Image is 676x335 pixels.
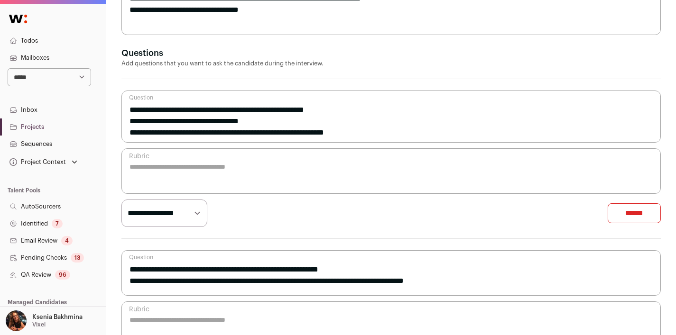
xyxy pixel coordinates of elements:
[121,60,661,67] p: Add questions that you want to ask the candidate during the interview.
[8,155,79,169] button: Open dropdown
[55,270,70,280] div: 96
[6,310,27,331] img: 13968079-medium_jpg
[61,236,73,245] div: 4
[32,321,46,328] p: Vixel
[4,9,32,28] img: Wellfound
[8,158,66,166] div: Project Context
[121,46,661,60] h3: Questions
[4,310,84,331] button: Open dropdown
[52,219,63,228] div: 7
[32,313,83,321] p: Ksenia Bakhmina
[71,253,84,263] div: 13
